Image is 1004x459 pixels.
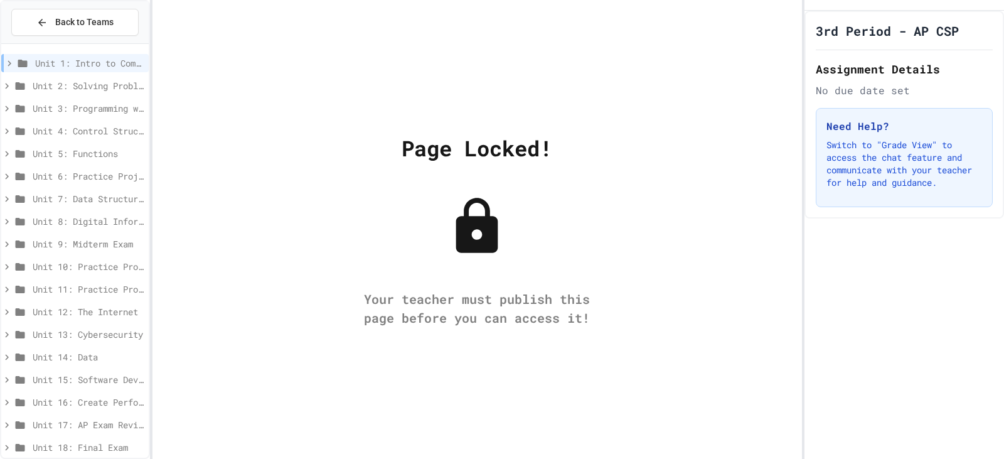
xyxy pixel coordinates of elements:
[11,9,139,36] button: Back to Teams
[826,119,982,134] h3: Need Help?
[33,305,144,318] span: Unit 12: The Internet
[33,215,144,228] span: Unit 8: Digital Information
[33,373,144,386] span: Unit 15: Software Development Process
[33,418,144,431] span: Unit 17: AP Exam Review
[826,139,982,189] p: Switch to "Grade View" to access the chat feature and communicate with your teacher for help and ...
[33,102,144,115] span: Unit 3: Programming with Python
[33,237,144,251] span: Unit 9: Midterm Exam
[816,60,993,78] h2: Assignment Details
[33,396,144,409] span: Unit 16: Create Performance Task
[33,328,144,341] span: Unit 13: Cybersecurity
[33,283,144,296] span: Unit 11: Practice Project - Loaded Dice
[33,350,144,364] span: Unit 14: Data
[33,79,144,92] span: Unit 2: Solving Problems in Computer Science
[33,170,144,183] span: Unit 6: Practice Project - Tell a Story
[35,57,144,70] span: Unit 1: Intro to Computer Science
[33,260,144,273] span: Unit 10: Practice Project - Wordle
[33,441,144,454] span: Unit 18: Final Exam
[33,147,144,160] span: Unit 5: Functions
[816,22,959,40] h1: 3rd Period - AP CSP
[33,192,144,205] span: Unit 7: Data Structures
[816,83,993,98] div: No due date set
[33,124,144,138] span: Unit 4: Control Structures
[402,132,552,164] div: Page Locked!
[55,16,114,29] span: Back to Teams
[351,289,602,327] div: Your teacher must publish this page before you can access it!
